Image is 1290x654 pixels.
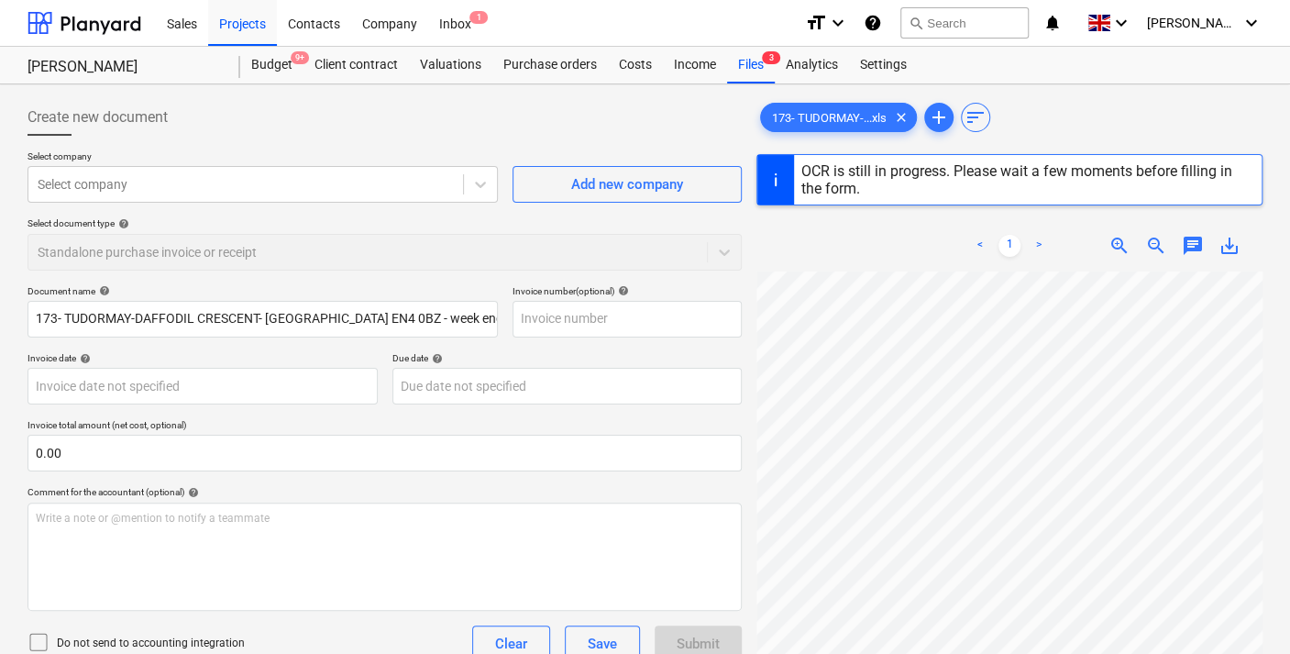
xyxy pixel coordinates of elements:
[428,353,443,364] span: help
[965,106,987,128] span: sort
[805,12,827,34] i: format_size
[28,486,742,498] div: Comment for the accountant (optional)
[291,51,309,64] span: 9+
[1182,235,1204,257] span: chat
[240,47,303,83] div: Budget
[849,47,918,83] a: Settings
[760,103,917,132] div: 173- TUDORMAY-...xls
[1110,12,1132,34] i: keyboard_arrow_down
[928,106,950,128] span: add
[864,12,882,34] i: Knowledge base
[1028,235,1050,257] a: Next page
[115,218,129,229] span: help
[969,235,991,257] a: Previous page
[727,47,775,83] a: Files3
[28,352,378,364] div: Invoice date
[900,7,1029,39] button: Search
[909,16,923,30] span: search
[28,368,378,405] input: Invoice date not specified
[762,51,780,64] span: 3
[513,301,742,338] input: Invoice number
[827,12,849,34] i: keyboard_arrow_down
[28,419,742,435] p: Invoice total amount (net cost, optional)
[1240,12,1262,34] i: keyboard_arrow_down
[727,47,775,83] div: Files
[571,172,683,196] div: Add new company
[409,47,492,83] a: Valuations
[28,435,742,471] input: Invoice total amount (net cost, optional)
[392,368,743,405] input: Due date not specified
[392,352,743,364] div: Due date
[1218,235,1240,257] span: save_alt
[28,150,498,166] p: Select company
[240,47,303,83] a: Budget9+
[28,301,498,338] input: Document name
[184,487,199,498] span: help
[663,47,727,83] a: Income
[57,636,245,651] p: Do not send to accounting integration
[28,58,218,77] div: [PERSON_NAME]
[469,11,488,24] span: 1
[998,235,1020,257] a: Page 1 is your current page
[492,47,608,83] a: Purchase orders
[801,162,1254,197] div: OCR is still in progress. Please wait a few moments before filling in the form.
[890,106,912,128] span: clear
[1147,16,1239,30] span: [PERSON_NAME]
[614,285,629,296] span: help
[303,47,409,83] a: Client contract
[1108,235,1130,257] span: zoom_in
[1043,12,1062,34] i: notifications
[608,47,663,83] a: Costs
[28,285,498,297] div: Document name
[28,106,168,128] span: Create new document
[95,285,110,296] span: help
[76,353,91,364] span: help
[28,217,742,229] div: Select document type
[513,285,742,297] div: Invoice number (optional)
[1145,235,1167,257] span: zoom_out
[761,111,898,125] span: 173- TUDORMAY-...xls
[1198,566,1290,654] iframe: Chat Widget
[513,166,742,203] button: Add new company
[775,47,849,83] a: Analytics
